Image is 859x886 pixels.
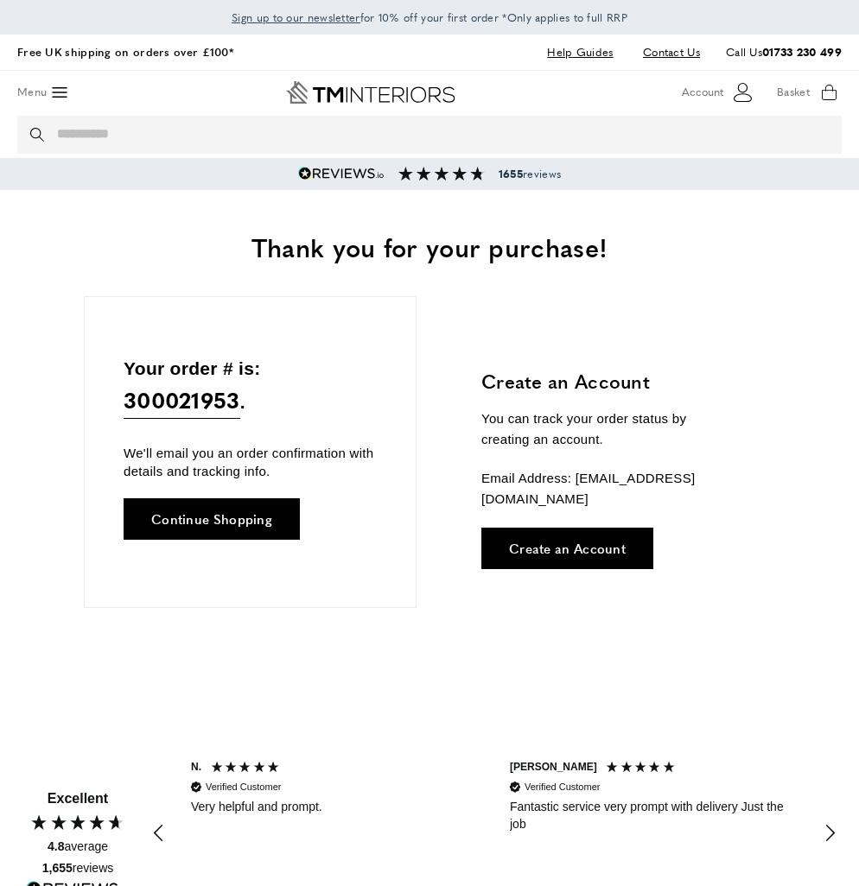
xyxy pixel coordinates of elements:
[48,789,108,808] div: Excellent
[251,228,608,265] span: Thank you for your purchase!
[124,498,300,540] a: Continue Shopping
[232,9,627,25] span: for 10% off your first order *Only applies to full RRP
[17,43,233,60] a: Free UK shipping on orders over £100*
[499,167,561,180] span: reviews
[17,83,47,101] span: Menu
[525,781,600,794] div: Verified Customer
[138,813,180,854] div: REVIEWS.io Carousel Scroll Left
[206,781,281,794] div: Verified Customer
[809,813,850,854] div: REVIEWS.io Carousel Scroll Right
[29,813,126,832] div: 4.80 Stars
[42,861,73,875] span: 1,655
[762,43,842,60] a: 01733 230 499
[509,541,626,554] span: Create an Account
[42,860,114,877] div: reviews
[481,528,653,569] a: Create an Account
[48,839,108,856] div: average
[232,9,360,25] span: Sign up to our newsletter
[726,43,842,61] p: Call Us
[481,468,736,509] p: Email Address: [EMAIL_ADDRESS][DOMAIN_NAME]
[481,408,736,450] p: You can track your order status by creating an account.
[210,760,285,778] div: 5 Stars
[30,116,48,154] button: Search
[191,760,201,775] div: N.
[151,512,272,525] span: Continue Shopping
[510,760,597,775] div: [PERSON_NAME]
[124,354,377,419] p: Your order # is: .
[286,81,455,104] a: Go to Home page
[499,166,523,181] strong: 1655
[398,167,485,180] img: Reviews section
[510,799,798,832] div: Fantastic service very prompt with delivery Just the job
[298,167,385,180] img: Reviews.io 5 stars
[48,839,64,853] span: 4.8
[682,83,723,101] span: Account
[682,79,755,105] button: Customer Account
[124,383,240,418] span: 300021953
[630,41,700,64] a: Contact Us
[605,760,680,778] div: 5 Stars
[534,41,626,64] a: Help Guides
[232,9,360,26] a: Sign up to our newsletter
[191,799,479,816] div: Very helpful and prompt.
[124,444,377,480] p: We'll email you an order confirmation with details and tracking info.
[481,368,736,395] h3: Create an Account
